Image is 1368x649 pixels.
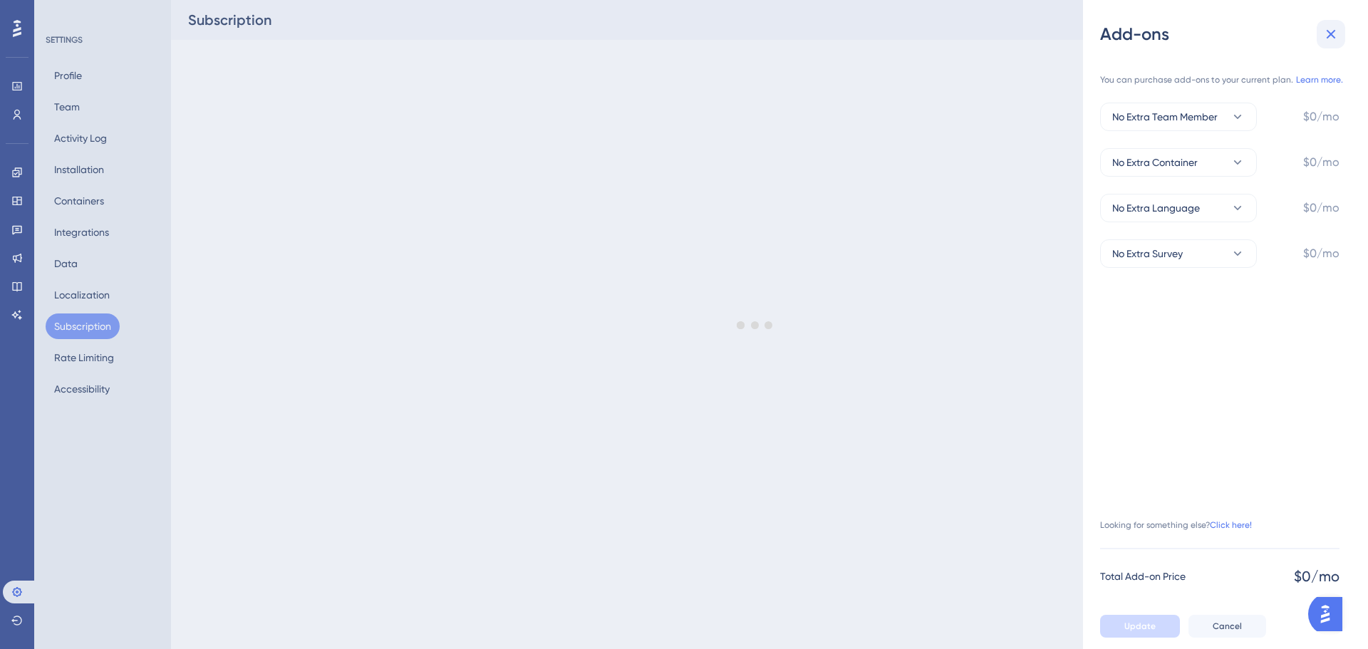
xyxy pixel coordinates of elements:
[1100,615,1180,638] button: Update
[1308,593,1351,635] iframe: UserGuiding AI Assistant Launcher
[1213,621,1242,632] span: Cancel
[1100,23,1351,46] div: Add-ons
[1124,621,1156,632] span: Update
[1188,615,1266,638] button: Cancel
